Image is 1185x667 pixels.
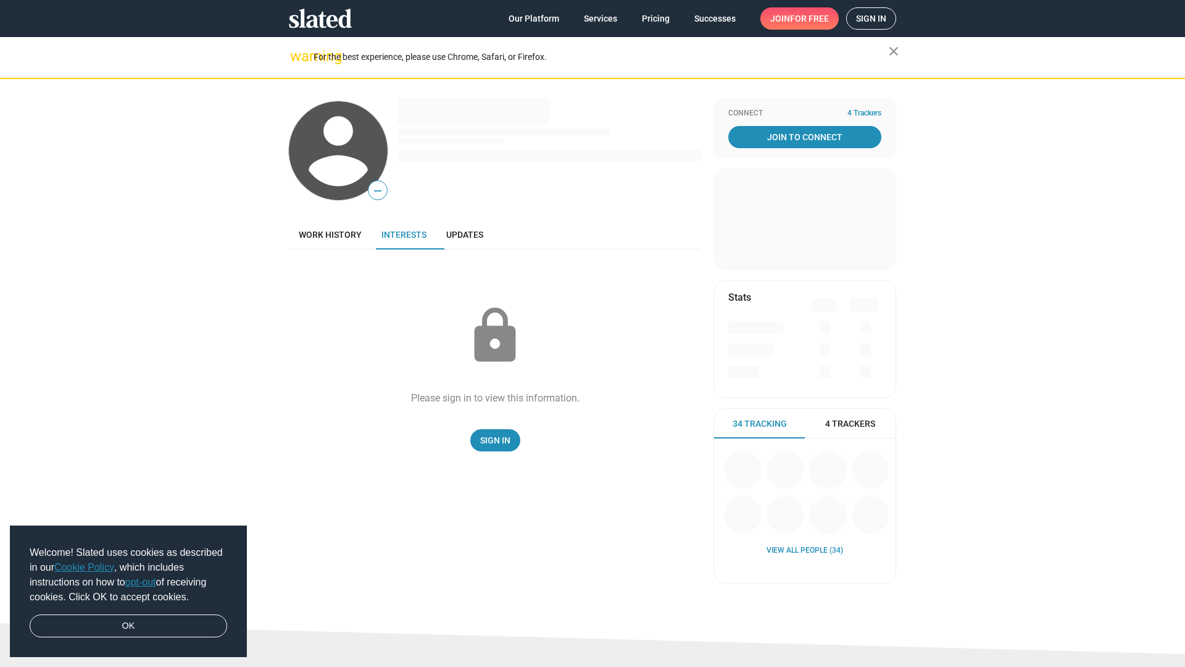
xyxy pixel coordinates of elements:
a: dismiss cookie message [30,615,227,638]
span: Pricing [642,7,670,30]
span: 4 Trackers [847,109,881,119]
span: Our Platform [509,7,559,30]
span: Sign in [856,8,886,29]
span: Welcome! Slated uses cookies as described in our , which includes instructions on how to of recei... [30,545,227,605]
a: Interests [372,220,436,250]
span: Join To Connect [731,126,879,148]
span: Interests [381,230,426,240]
div: Connect [728,109,881,119]
a: Successes [684,7,746,30]
a: Work history [289,220,372,250]
a: Pricing [632,7,680,30]
mat-card-title: Stats [728,291,751,304]
span: Work history [299,230,362,240]
a: Cookie Policy [54,562,114,573]
span: Services [584,7,617,30]
span: Successes [694,7,736,30]
a: View all People (34) [767,546,843,556]
a: Updates [436,220,493,250]
mat-icon: close [886,44,901,59]
mat-icon: warning [290,49,305,64]
span: 34 Tracking [733,418,787,430]
a: Our Platform [499,7,569,30]
span: — [368,183,387,199]
a: Sign In [470,429,520,451]
div: cookieconsent [10,526,247,658]
span: for free [790,7,829,30]
a: opt-out [125,577,156,587]
a: Services [574,7,627,30]
div: Please sign in to view this information. [411,392,580,405]
a: Sign in [846,7,896,30]
span: Updates [446,230,483,240]
a: Join To Connect [728,126,881,148]
span: 4 Trackers [825,418,875,430]
mat-icon: lock [464,305,526,367]
span: Sign In [480,429,510,451]
span: Join [770,7,829,30]
div: For the best experience, please use Chrome, Safari, or Firefox. [314,49,889,65]
a: Joinfor free [760,7,839,30]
